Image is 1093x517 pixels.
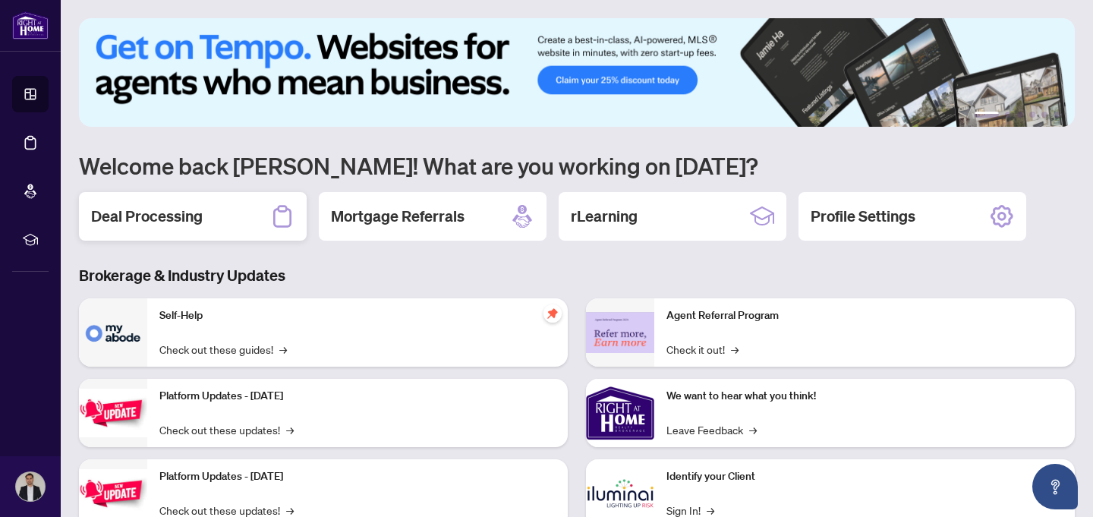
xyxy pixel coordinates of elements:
[1017,112,1023,118] button: 3
[666,307,1063,324] p: Agent Referral Program
[749,421,757,438] span: →
[666,341,739,358] a: Check it out!→
[79,18,1075,127] img: Slide 0
[975,112,999,118] button: 1
[1005,112,1011,118] button: 2
[731,341,739,358] span: →
[159,341,287,358] a: Check out these guides!→
[666,388,1063,405] p: We want to hear what you think!
[159,307,556,324] p: Self-Help
[159,421,294,438] a: Check out these updates!→
[1054,112,1060,118] button: 6
[79,298,147,367] img: Self-Help
[666,421,757,438] a: Leave Feedback→
[79,265,1075,286] h3: Brokerage & Industry Updates
[286,421,294,438] span: →
[1029,112,1035,118] button: 4
[543,304,562,323] span: pushpin
[586,379,654,447] img: We want to hear what you think!
[16,472,45,501] img: Profile Icon
[1041,112,1047,118] button: 5
[79,151,1075,180] h1: Welcome back [PERSON_NAME]! What are you working on [DATE]?
[79,389,147,437] img: Platform Updates - July 21, 2025
[571,206,638,227] h2: rLearning
[279,341,287,358] span: →
[159,388,556,405] p: Platform Updates - [DATE]
[666,468,1063,485] p: Identify your Client
[79,469,147,517] img: Platform Updates - July 8, 2025
[331,206,465,227] h2: Mortgage Referrals
[159,468,556,485] p: Platform Updates - [DATE]
[12,11,49,39] img: logo
[811,206,915,227] h2: Profile Settings
[91,206,203,227] h2: Deal Processing
[586,312,654,354] img: Agent Referral Program
[1032,464,1078,509] button: Open asap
